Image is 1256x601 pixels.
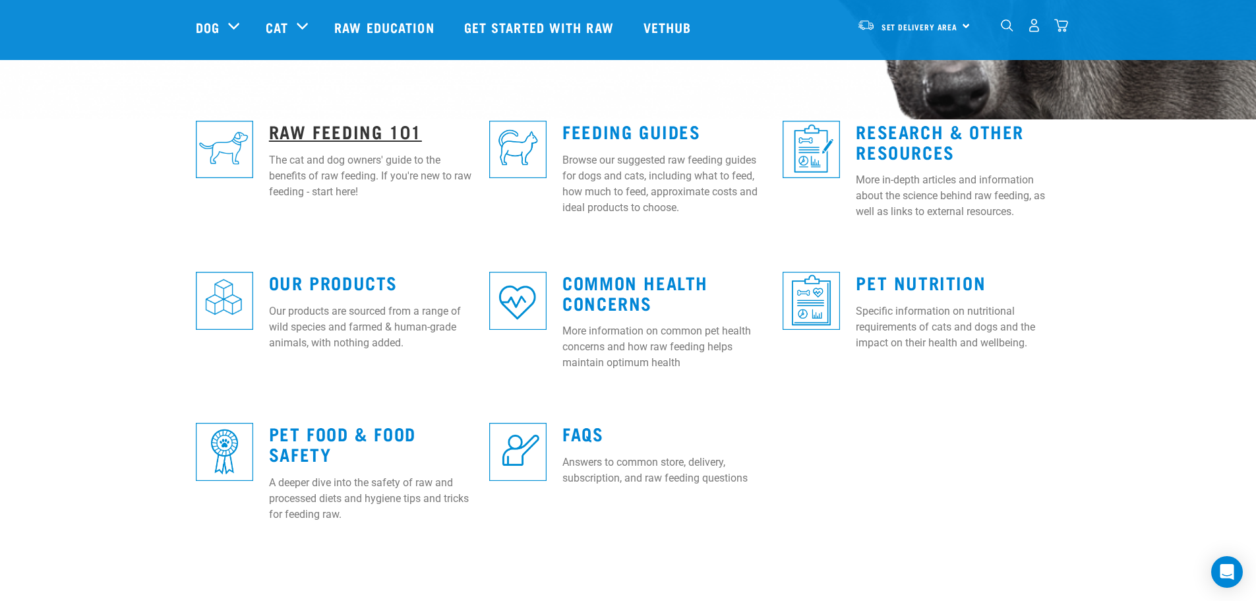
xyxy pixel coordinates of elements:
p: Answers to common store, delivery, subscription, and raw feeding questions [562,455,767,486]
img: user.png [1027,18,1041,32]
img: re-icons-healthcheck1-sq-blue.png [783,121,840,178]
a: Feeding Guides [562,126,700,136]
img: home-icon-1@2x.png [1001,19,1013,32]
p: Our products are sourced from a range of wild species and farmed & human-grade animals, with noth... [269,303,473,351]
img: re-icons-dog3-sq-blue.png [196,121,253,178]
a: Get started with Raw [451,1,630,53]
p: Browse our suggested raw feeding guides for dogs and cats, including what to feed, how much to fe... [562,152,767,216]
p: Specific information on nutritional requirements of cats and dogs and the impact on their health ... [856,303,1060,351]
a: Pet Nutrition [856,277,986,287]
div: Open Intercom Messenger [1211,556,1243,588]
img: re-icons-faq-sq-blue.png [489,423,547,480]
img: re-icons-healthcheck3-sq-blue.png [783,272,840,329]
p: More information on common pet health concerns and how raw feeding helps maintain optimum health [562,323,767,371]
a: Vethub [630,1,708,53]
a: Dog [196,17,220,37]
a: FAQs [562,428,603,438]
a: Our Products [269,277,398,287]
a: Raw Education [321,1,450,53]
img: re-icons-cat2-sq-blue.png [489,121,547,178]
a: Cat [266,17,288,37]
a: Research & Other Resources [856,126,1024,156]
span: Set Delivery Area [882,24,958,29]
img: re-icons-heart-sq-blue.png [489,272,547,329]
a: Raw Feeding 101 [269,126,422,136]
a: Common Health Concerns [562,277,708,307]
img: re-icons-cubes2-sq-blue.png [196,272,253,329]
p: More in-depth articles and information about the science behind raw feeding, as well as links to ... [856,172,1060,220]
p: The cat and dog owners' guide to the benefits of raw feeding. If you're new to raw feeding - star... [269,152,473,200]
img: re-icons-rosette-sq-blue.png [196,423,253,480]
img: van-moving.png [857,19,875,31]
p: A deeper dive into the safety of raw and processed diets and hygiene tips and tricks for feeding ... [269,475,473,522]
a: Pet Food & Food Safety [269,428,416,459]
img: home-icon@2x.png [1054,18,1068,32]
